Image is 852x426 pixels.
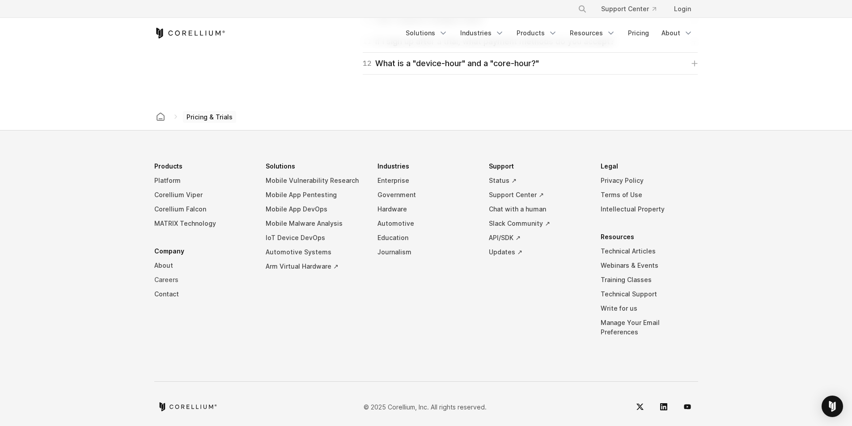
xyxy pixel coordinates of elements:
[183,111,236,123] span: Pricing & Trials
[574,1,590,17] button: Search
[489,216,586,231] a: Slack Community ↗
[601,316,698,339] a: Manage Your Email Preferences
[266,259,363,274] a: Arm Virtual Hardware ↗
[629,396,651,418] a: Twitter
[158,402,217,411] a: Corellium home
[377,216,475,231] a: Automotive
[489,188,586,202] a: Support Center ↗
[623,25,654,41] a: Pricing
[667,1,698,17] a: Login
[266,216,363,231] a: Mobile Malware Analysis
[601,188,698,202] a: Terms of Use
[489,173,586,188] a: Status ↗
[601,202,698,216] a: Intellectual Property
[567,1,698,17] div: Navigation Menu
[363,57,372,70] span: 12
[154,273,252,287] a: Careers
[489,202,586,216] a: Chat with a human
[154,202,252,216] a: Corellium Falcon
[153,110,169,123] a: Corellium home
[266,188,363,202] a: Mobile App Pentesting
[377,231,475,245] a: Education
[601,301,698,316] a: Write for us
[564,25,621,41] a: Resources
[677,396,698,418] a: YouTube
[363,57,539,70] div: What is a "device-hour" and a "core-hour?"
[455,25,509,41] a: Industries
[266,245,363,259] a: Automotive Systems
[653,396,674,418] a: LinkedIn
[601,173,698,188] a: Privacy Policy
[154,173,252,188] a: Platform
[377,188,475,202] a: Government
[656,25,698,41] a: About
[601,273,698,287] a: Training Classes
[363,57,698,70] a: 12What is a "device-hour" and a "core-hour?"
[154,188,252,202] a: Corellium Viper
[154,216,252,231] a: MATRIX Technology
[489,245,586,259] a: Updates ↗
[822,396,843,417] div: Open Intercom Messenger
[377,245,475,259] a: Journalism
[266,173,363,188] a: Mobile Vulnerability Research
[377,202,475,216] a: Hardware
[601,244,698,258] a: Technical Articles
[154,159,698,353] div: Navigation Menu
[154,258,252,273] a: About
[400,25,453,41] a: Solutions
[400,25,698,41] div: Navigation Menu
[601,287,698,301] a: Technical Support
[266,231,363,245] a: IoT Device DevOps
[364,402,487,412] p: © 2025 Corellium, Inc. All rights reserved.
[154,28,225,38] a: Corellium Home
[489,231,586,245] a: API/SDK ↗
[154,287,252,301] a: Contact
[511,25,563,41] a: Products
[594,1,663,17] a: Support Center
[266,202,363,216] a: Mobile App DevOps
[377,173,475,188] a: Enterprise
[601,258,698,273] a: Webinars & Events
